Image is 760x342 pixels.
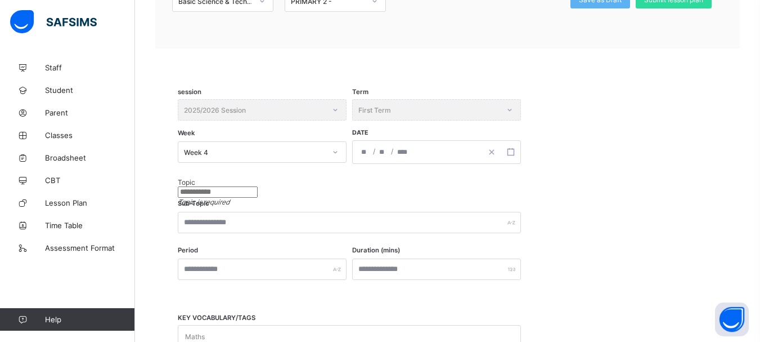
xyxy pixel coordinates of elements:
[45,153,135,162] span: Broadsheet
[352,246,400,254] label: Duration (mins)
[178,246,198,254] label: Period
[715,303,749,336] button: Open asap
[178,199,209,207] label: Sub-Topic
[45,108,135,117] span: Parent
[45,315,134,324] span: Help
[178,88,201,96] span: session
[390,146,394,156] span: /
[372,146,376,156] span: /
[45,243,135,252] span: Assessment Format
[178,129,195,137] span: Week
[45,86,135,95] span: Student
[178,314,255,322] span: KEY VOCABULARY/TAGS
[45,221,135,230] span: Time Table
[178,198,230,206] em: Topic is required
[352,129,368,136] span: Date
[45,63,135,72] span: Staff
[45,131,135,140] span: Classes
[45,198,135,207] span: Lesson Plan
[352,88,368,96] span: Term
[10,10,97,34] img: safsims
[184,148,326,157] div: Week 4
[178,178,195,186] label: Topic
[45,176,135,185] span: CBT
